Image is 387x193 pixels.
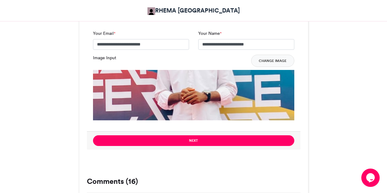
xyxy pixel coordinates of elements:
[87,178,300,185] h3: Comments (16)
[93,55,116,61] label: Image Input
[147,6,240,15] a: RHEMA [GEOGRAPHIC_DATA]
[147,7,155,15] img: RHEMA NIGERIA
[93,30,115,37] label: Your Email
[361,169,381,187] iframe: chat widget
[198,30,221,37] label: Your Name
[251,55,294,67] button: Change Image
[93,135,294,146] button: Next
